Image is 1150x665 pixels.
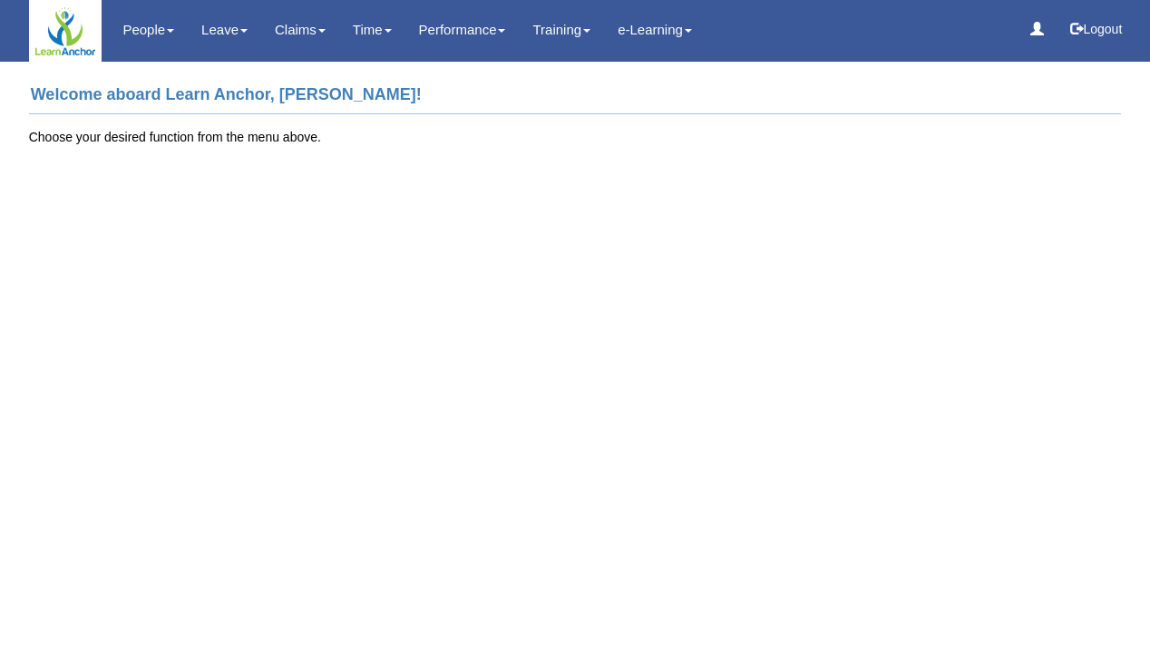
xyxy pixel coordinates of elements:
button: Logout [1057,7,1135,51]
p: Choose your desired function from the menu above. [29,128,1122,146]
a: Training [532,9,590,51]
a: Time [353,9,392,51]
img: logo.PNG [34,5,98,57]
a: Claims [275,9,326,51]
a: Leave [201,9,248,51]
a: e-Learning [618,9,692,51]
a: People [122,9,174,51]
a: Performance [419,9,506,51]
iframe: chat widget [1074,592,1132,647]
h4: Welcome aboard Learn Anchor, [PERSON_NAME]! [29,77,1122,114]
